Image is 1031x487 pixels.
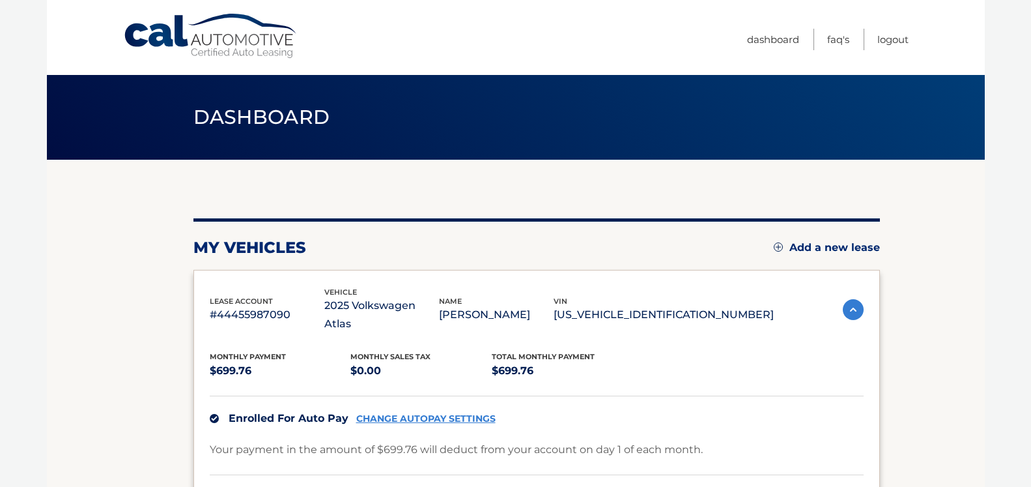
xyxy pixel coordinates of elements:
span: vin [554,297,567,306]
span: name [439,297,462,306]
img: check.svg [210,414,219,423]
a: CHANGE AUTOPAY SETTINGS [356,413,496,424]
span: Monthly Payment [210,352,286,361]
span: Dashboard [193,105,330,129]
span: lease account [210,297,273,306]
p: $699.76 [492,362,633,380]
img: accordion-active.svg [843,299,864,320]
h2: my vehicles [193,238,306,258]
span: Monthly sales Tax [350,352,431,361]
span: Total Monthly Payment [492,352,595,361]
p: $0.00 [350,362,492,380]
a: Logout [877,29,909,50]
img: add.svg [774,243,783,252]
a: FAQ's [827,29,849,50]
p: [PERSON_NAME] [439,306,554,324]
p: [US_VEHICLE_IDENTIFICATION_NUMBER] [554,306,774,324]
span: Enrolled For Auto Pay [229,412,348,424]
a: Add a new lease [774,241,880,254]
a: Dashboard [747,29,799,50]
p: 2025 Volkswagen Atlas [324,297,439,333]
span: vehicle [324,288,357,297]
p: $699.76 [210,362,351,380]
p: #44455987090 [210,306,324,324]
p: Your payment in the amount of $699.76 will deduct from your account on day 1 of each month. [210,441,703,459]
a: Cal Automotive [123,13,299,59]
